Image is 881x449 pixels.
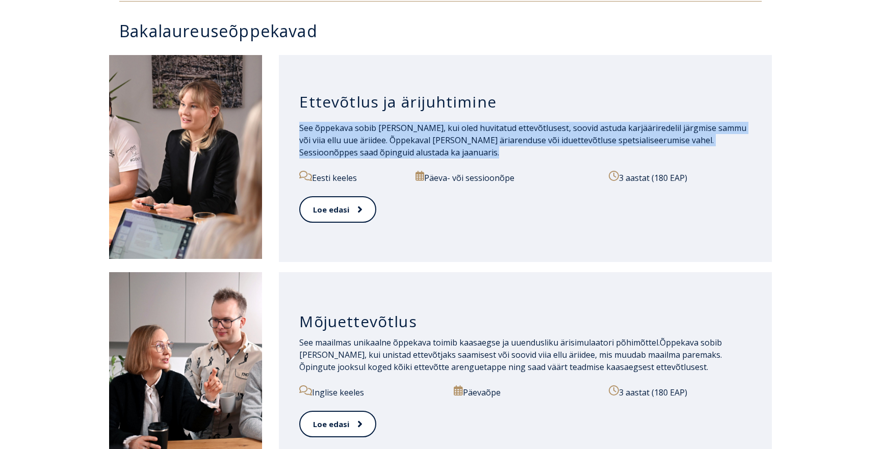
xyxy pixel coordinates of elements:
p: Päevaõpe [454,385,597,399]
h3: Ettevõtlus ja ärijuhtimine [299,92,752,112]
p: 3 aastat (180 EAP) [609,385,741,399]
h3: Bakalaureuseõppekavad [119,22,772,40]
a: Loe edasi [299,196,376,223]
img: Ettevõtlus ja ärijuhtimine [109,55,262,259]
p: Eesti keeles [299,171,404,184]
h3: Mõjuettevõtlus [299,312,752,331]
p: 3 aastat (180 EAP) [609,171,752,184]
a: Loe edasi [299,411,376,438]
p: Inglise keeles [299,385,442,399]
span: See maailmas unikaalne õppekava toimib kaasaegse ja uuendusliku ärisimulaatori põhimõttel. [299,337,660,348]
span: See õppekava sobib [PERSON_NAME], kui oled huvitatud ettevõtlusest, soovid astuda karjääriredelil... [299,122,746,158]
span: Õppekava sobib [PERSON_NAME], kui unistad ettevõtjaks saamisest või soovid viia ellu äriidee, mis... [299,337,722,373]
p: Päeva- või sessioonõpe [416,171,597,184]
